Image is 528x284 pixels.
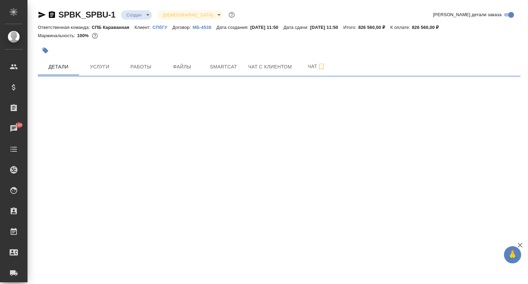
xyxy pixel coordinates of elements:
[83,63,116,71] span: Услуги
[124,63,157,71] span: Работы
[134,25,152,30] p: Клиент:
[358,25,390,30] p: 826 560,00 ₽
[124,12,144,18] button: Создан
[433,11,502,18] span: [PERSON_NAME] детали заказа
[11,122,27,129] span: 100
[248,63,292,71] span: Чат с клиентом
[412,25,444,30] p: 826 560,00 ₽
[153,25,173,30] p: СПбГУ
[38,25,92,30] p: Ответственная команда:
[77,33,90,38] p: 100%
[121,10,152,20] div: Создан
[390,25,412,30] p: К оплате:
[38,11,46,19] button: Скопировать ссылку для ЯМессенджера
[38,33,77,38] p: Маржинальность:
[90,31,99,40] button: 0.00 RUB;
[343,25,358,30] p: Итого:
[38,43,53,58] button: Добавить тэг
[507,248,518,262] span: 🙏
[153,24,173,30] a: СПбГУ
[217,25,250,30] p: Дата создания:
[300,62,333,71] span: Чат
[2,120,26,137] a: 100
[58,10,115,19] a: SPBK_SPBU-1
[192,24,216,30] a: МБ-4538
[227,10,236,19] button: Доп статусы указывают на важность/срочность заказа
[310,25,343,30] p: [DATE] 11:50
[317,63,326,71] svg: Подписаться
[207,63,240,71] span: Smartcat
[192,25,216,30] p: МБ-4538
[284,25,310,30] p: Дата сдачи:
[504,246,521,263] button: 🙏
[157,10,223,20] div: Создан
[161,12,215,18] button: [DEMOGRAPHIC_DATA]
[166,63,199,71] span: Файлы
[173,25,193,30] p: Договор:
[250,25,284,30] p: [DATE] 11:50
[42,63,75,71] span: Детали
[48,11,56,19] button: Скопировать ссылку
[92,25,135,30] p: СПБ Караванная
